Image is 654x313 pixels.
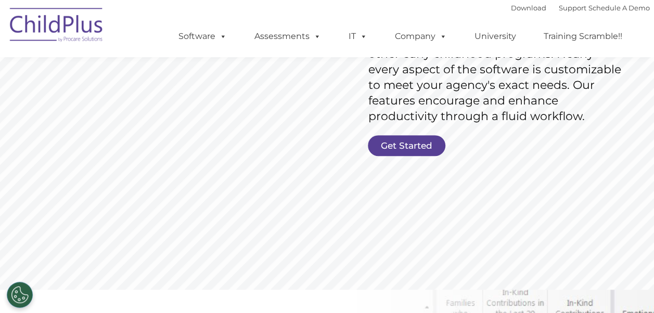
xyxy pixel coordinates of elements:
a: IT [338,26,378,47]
img: ChildPlus by Procare Solutions [5,1,109,53]
font: | [511,4,650,12]
a: Training Scramble!! [533,26,633,47]
a: Download [511,4,546,12]
a: Software [168,26,237,47]
a: Get Started [368,135,445,156]
rs-layer: ChildPlus is an all-in-one software solution for Head Start, EHS, Migrant, State Pre-K, or other ... [368,15,626,124]
a: Assessments [244,26,331,47]
button: Cookies Settings [7,282,33,308]
a: Schedule A Demo [588,4,650,12]
a: Company [384,26,457,47]
a: University [464,26,527,47]
a: Support [559,4,586,12]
